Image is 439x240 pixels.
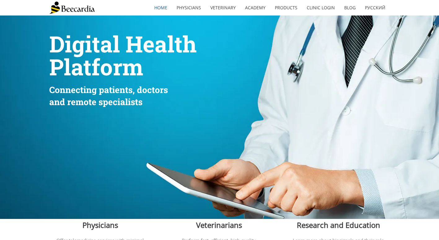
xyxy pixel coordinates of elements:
[240,1,270,15] a: Academy
[340,1,360,15] a: Blog
[270,1,302,15] a: Products
[206,1,240,15] a: Veterinary
[49,2,95,14] img: Beecardia
[172,1,206,15] a: Physicians
[360,1,390,15] a: Русский
[297,220,380,230] span: Research and Education
[49,52,143,82] span: Platform
[49,29,197,59] span: Digital Health
[49,84,168,96] span: Connecting patients, doctors
[196,220,242,230] span: Veterinarians
[302,1,340,15] a: Clinic Login
[82,220,118,230] span: Physicians
[150,1,172,15] a: home
[49,96,143,108] span: and remote specialists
